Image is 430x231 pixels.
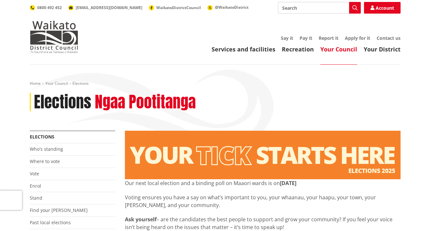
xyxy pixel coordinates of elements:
a: Stand [30,195,42,201]
a: Past local elections [30,219,71,225]
a: Recreation [282,45,314,53]
a: Account [364,2,401,14]
strong: [DATE] [280,180,296,187]
a: Enrol [30,183,41,189]
a: Home [30,81,41,86]
input: Search input [278,2,361,14]
span: [EMAIL_ADDRESS][DOMAIN_NAME] [76,5,142,10]
a: Report it [319,35,338,41]
a: Your Council [45,81,68,86]
a: Apply for it [345,35,370,41]
a: Say it [281,35,293,41]
p: Voting ensures you have a say on what’s important to you, your whaanau, your haapu, your town, yo... [125,193,401,209]
a: Vote [30,170,39,177]
a: Where to vote [30,158,60,164]
a: Elections [30,134,54,140]
a: [EMAIL_ADDRESS][DOMAIN_NAME] [68,5,142,10]
h1: Elections [34,93,91,112]
span: WaikatoDistrictCouncil [156,5,201,10]
img: Waikato District Council - Te Kaunihera aa Takiwaa o Waikato [30,21,78,53]
a: 0800 492 452 [30,5,62,10]
a: Your Council [320,45,357,53]
a: @WaikatoDistrict [207,5,248,10]
nav: breadcrumb [30,81,401,86]
a: Pay it [300,35,312,41]
p: – are the candidates the best people to support and grow your community? If you feel your voice i... [125,215,401,231]
a: WaikatoDistrictCouncil [149,5,201,10]
img: Elections - Website banner [125,131,401,179]
span: Elections [72,81,89,86]
a: Contact us [377,35,401,41]
span: @WaikatoDistrict [215,5,248,10]
a: Find your [PERSON_NAME] [30,207,88,213]
a: Services and facilities [212,45,275,53]
a: Your District [364,45,401,53]
span: 0800 492 452 [37,5,62,10]
a: Who's standing [30,146,63,152]
p: Our next local election and a binding poll on Maaori wards is on [125,179,401,187]
h2: Ngaa Pootitanga [95,93,196,112]
strong: Ask yourself [125,216,157,223]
